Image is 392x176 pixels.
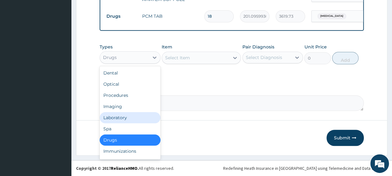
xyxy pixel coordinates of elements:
[162,44,172,50] label: Item
[111,165,137,171] a: RelianceHMO
[36,50,86,113] span: We're online!
[100,123,160,134] div: Spa
[317,13,346,19] span: [MEDICAL_DATA]
[100,79,160,90] div: Optical
[332,52,358,64] button: Add
[100,90,160,101] div: Procedures
[102,3,117,18] div: Minimize live chat window
[165,55,190,61] div: Select Item
[3,113,118,135] textarea: Type your message and hit 'Enter'
[100,146,160,157] div: Immunizations
[71,160,392,176] footer: All rights reserved.
[139,10,201,22] td: PCM TAB
[100,67,160,79] div: Dental
[103,11,139,22] td: Drugs
[100,112,160,123] div: Laboratory
[100,101,160,112] div: Imaging
[76,165,139,171] strong: Copyright © 2017 .
[223,165,387,171] div: Redefining Heath Insurance in [GEOGRAPHIC_DATA] using Telemedicine and Data Science!
[32,35,104,43] div: Chat with us now
[100,44,113,50] label: Types
[304,44,327,50] label: Unit Price
[327,130,364,146] button: Submit
[100,134,160,146] div: Drugs
[246,54,282,61] div: Select Diagnosis
[100,87,364,92] label: Comment
[242,44,274,50] label: Pair Diagnosis
[100,157,160,168] div: Others
[11,31,25,47] img: d_794563401_company_1708531726252_794563401
[103,54,117,61] div: Drugs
